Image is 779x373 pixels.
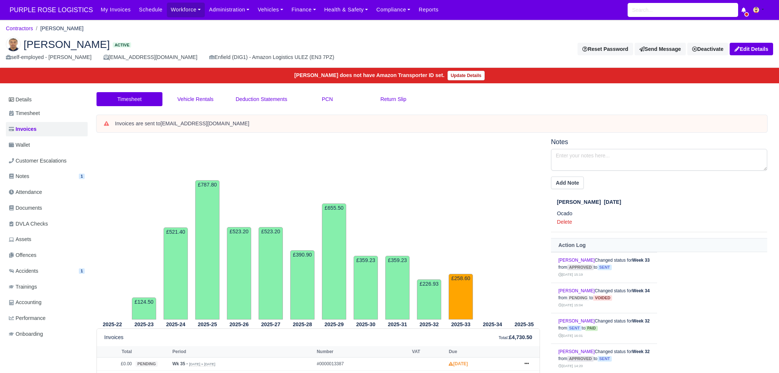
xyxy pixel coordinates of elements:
[632,288,650,293] strong: Week 34
[382,320,413,329] th: 2025-31
[6,3,97,17] a: PURPLE ROSE LOGISTICS
[318,320,350,329] th: 2025-29
[9,251,36,259] span: Offences
[254,3,288,17] a: Vehicles
[294,92,360,107] a: PCN
[9,157,67,165] span: Customer Escalations
[477,320,508,329] th: 2025-34
[445,320,477,329] th: 2025-33
[33,24,84,33] li: [PERSON_NAME]
[9,267,38,275] span: Accidents
[557,219,572,225] a: Delete
[9,235,31,244] span: Assets
[567,356,594,362] span: approved
[160,320,192,329] th: 2025-24
[189,362,215,366] small: [DATE] » [DATE]
[9,141,30,149] span: Wallet
[415,3,443,17] a: Reports
[103,53,197,62] div: [EMAIL_ADDRESS][DOMAIN_NAME]
[628,3,738,17] input: Search...
[508,320,540,329] th: 2025-35
[509,334,532,340] strong: £4,730.50
[164,227,188,320] td: £521.40
[632,318,650,324] strong: Week 32
[585,326,597,331] span: paid
[167,3,205,17] a: Workforce
[6,295,88,310] a: Accounting
[290,250,315,320] td: £390.90
[567,325,582,331] span: sent
[447,346,517,357] th: Due
[136,361,158,367] span: pending
[551,138,767,146] h5: Notes
[24,39,110,49] span: [PERSON_NAME]
[6,122,88,136] a: Invoices
[172,361,188,366] strong: Wk 35 -
[6,106,88,121] a: Timesheet
[558,364,583,368] small: [DATE] 14:20
[128,320,160,329] th: 2025-23
[6,232,88,247] a: Assets
[593,295,612,301] span: voided
[195,180,220,320] td: £787.80
[730,43,773,55] a: Edit Details
[0,31,779,68] div: Jordan Aloye
[6,185,88,199] a: Attendance
[597,356,612,362] span: sent
[9,330,43,338] span: Onboarding
[161,121,249,126] strong: [EMAIL_ADDRESS][DOMAIN_NAME]
[687,43,728,55] div: Deactivate
[551,313,657,344] td: Changed status for from to
[79,174,85,179] span: 1
[6,327,88,341] a: Onboarding
[350,320,382,329] th: 2025-30
[558,318,595,324] a: [PERSON_NAME]
[259,227,283,320] td: £523.20
[97,346,134,357] th: Total
[567,265,594,270] span: approved
[6,311,88,325] a: Performance
[6,93,88,107] a: Details
[6,169,88,184] a: Notes 1
[499,335,508,340] small: Total
[97,3,135,17] a: My Invoices
[115,120,760,128] div: Invoices are sent to
[551,177,584,189] button: Add Note
[320,3,372,17] a: Health & Safety
[417,279,441,320] td: £226.93
[558,288,595,293] a: [PERSON_NAME]
[6,217,88,231] a: DVLA Checks
[499,333,532,342] div: :
[322,203,346,320] td: £655.50
[558,303,583,307] small: [DATE] 15:04
[135,3,166,17] a: Schedule
[209,53,334,62] div: Enfield (DIG1) - Amazon Logistics ULEZ (EN3 7PZ)
[315,358,410,371] td: #0000013387
[551,238,767,252] th: Action Log
[558,349,595,354] a: [PERSON_NAME]
[558,334,583,338] small: [DATE] 16:01
[287,320,318,329] th: 2025-28
[162,92,228,107] a: Vehicle Rentals
[632,258,650,263] strong: Week 33
[228,92,294,107] a: Deduction Statements
[6,25,33,31] a: Contractors
[6,264,88,278] a: Accidents 1
[255,320,287,329] th: 2025-27
[567,295,589,301] span: pending
[6,201,88,215] a: Documents
[315,346,410,357] th: Number
[448,71,485,80] a: Update Details
[635,43,686,55] a: Send Message
[9,204,42,212] span: Documents
[79,268,85,274] span: 1
[287,3,320,17] a: Finance
[9,220,48,228] span: DVLA Checks
[9,172,29,181] span: Notes
[9,188,42,196] span: Attendance
[113,42,131,48] span: Active
[97,92,162,107] a: Timesheet
[551,283,657,313] td: Changed status for from to
[557,198,767,206] div: [DATE]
